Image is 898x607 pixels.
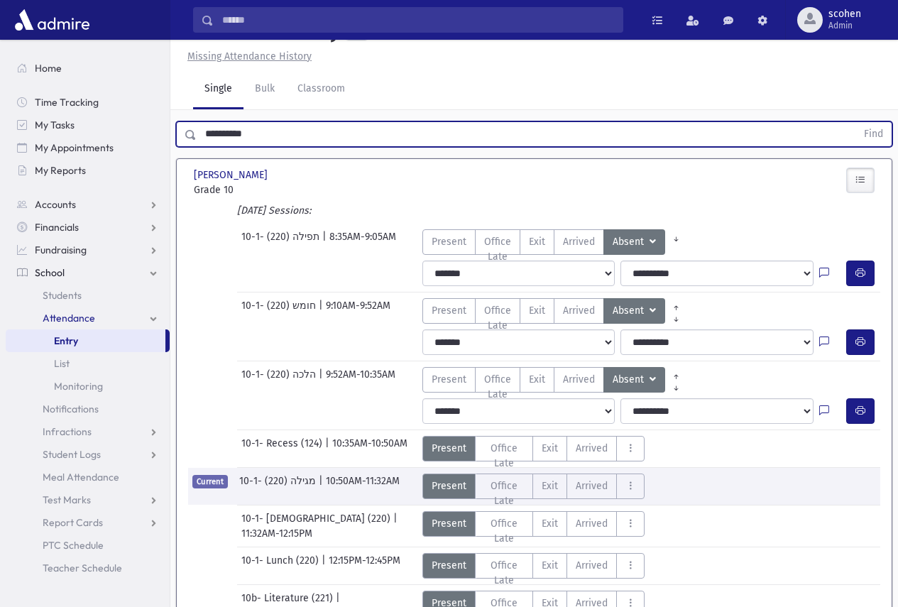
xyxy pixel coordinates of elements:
[187,50,312,62] u: Missing Attendance History
[54,380,103,393] span: Monitoring
[241,553,322,579] span: 10-1- Lunch (220)
[336,591,343,606] span: |
[319,298,326,324] span: |
[286,70,356,109] a: Classroom
[576,516,608,531] span: Arrived
[576,479,608,493] span: Arrived
[432,441,466,456] span: Present
[432,303,466,318] span: Present
[432,234,466,249] span: Present
[542,441,558,456] span: Exit
[6,193,170,216] a: Accounts
[6,216,170,239] a: Financials
[6,159,170,182] a: My Reports
[563,372,595,387] span: Arrived
[6,375,170,398] a: Monitoring
[484,234,511,264] span: Office Late
[563,234,595,249] span: Arrived
[194,168,270,182] span: [PERSON_NAME]
[529,372,545,387] span: Exit
[529,303,545,318] span: Exit
[43,312,95,324] span: Attendance
[6,352,170,375] a: List
[54,357,70,370] span: List
[322,553,329,579] span: |
[6,443,170,466] a: Student Logs
[326,474,400,499] span: 10:50AM-11:32AM
[332,436,407,461] span: 10:35AM-10:50AM
[828,20,861,31] span: Admin
[241,367,319,393] span: 10-1- הלכה (220)
[484,303,511,333] span: Office Late
[422,367,687,393] div: AttTypes
[484,372,511,402] span: Office Late
[43,425,92,438] span: Infractions
[6,329,165,352] a: Entry
[241,436,325,461] span: 10-1- Recess (124)
[6,534,170,557] a: PTC Schedule
[6,488,170,511] a: Test Marks
[422,436,645,461] div: AttTypes
[6,307,170,329] a: Attendance
[6,114,170,136] a: My Tasks
[422,298,687,324] div: AttTypes
[193,70,243,109] a: Single
[35,164,86,177] span: My Reports
[432,558,466,573] span: Present
[35,141,114,154] span: My Appointments
[43,493,91,506] span: Test Marks
[241,229,322,255] span: 10-1- תפילה (220)
[43,448,101,461] span: Student Logs
[529,234,545,249] span: Exit
[432,372,466,387] span: Present
[613,372,647,388] span: Absent
[11,6,93,34] img: AdmirePro
[432,516,466,531] span: Present
[237,204,311,217] i: [DATE] Sessions:
[35,266,65,279] span: School
[542,516,558,531] span: Exit
[329,553,400,579] span: 12:15PM-12:45PM
[576,441,608,456] span: Arrived
[613,303,647,319] span: Absent
[6,466,170,488] a: Meal Attendance
[35,62,62,75] span: Home
[6,511,170,534] a: Report Cards
[241,526,312,541] span: 11:32AM-12:15PM
[326,367,395,393] span: 9:52AM-10:35AM
[43,562,122,574] span: Teacher Schedule
[484,558,525,588] span: Office Late
[43,289,82,302] span: Students
[239,474,319,499] span: 10-1- מגילה (220)
[484,516,525,546] span: Office Late
[563,303,595,318] span: Arrived
[6,261,170,284] a: School
[393,511,400,526] span: |
[484,479,525,508] span: Office Late
[6,557,170,579] a: Teacher Schedule
[35,96,99,109] span: Time Tracking
[613,234,647,250] span: Absent
[542,558,558,573] span: Exit
[54,334,78,347] span: Entry
[35,198,76,211] span: Accounts
[326,298,390,324] span: 9:10AM-9:52AM
[484,441,525,471] span: Office Late
[422,474,645,499] div: AttTypes
[603,298,665,324] button: Absent
[241,298,319,324] span: 10-1- חומש (220)
[432,479,466,493] span: Present
[6,91,170,114] a: Time Tracking
[855,122,892,146] button: Find
[6,420,170,443] a: Infractions
[603,367,665,393] button: Absent
[603,229,665,255] button: Absent
[576,558,608,573] span: Arrived
[194,182,295,197] span: Grade 10
[243,70,286,109] a: Bulk
[6,57,170,80] a: Home
[6,284,170,307] a: Students
[35,119,75,131] span: My Tasks
[214,7,623,33] input: Search
[241,511,393,526] span: 10-1- [DEMOGRAPHIC_DATA] (220)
